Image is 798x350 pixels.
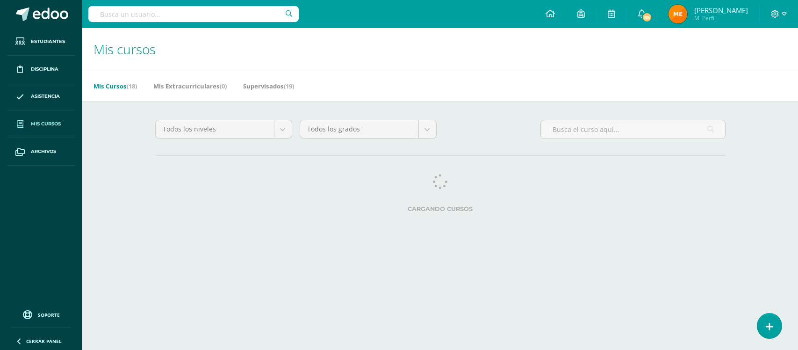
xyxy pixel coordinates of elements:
img: 700be974b67557735c3dfbb131833c31.png [669,5,687,23]
span: Asistencia [31,93,60,100]
a: Todos los niveles [156,120,292,138]
input: Busca el curso aquí... [541,120,725,139]
span: Todos los grados [307,120,411,138]
span: (0) [220,82,227,90]
span: Mis cursos [31,120,61,128]
span: 65 [642,12,652,22]
a: Estudiantes [7,28,75,56]
span: (19) [284,82,294,90]
a: Supervisados(19) [243,79,294,94]
a: Asistencia [7,83,75,111]
a: Mis Extracurriculares(0) [153,79,227,94]
span: Mis cursos [93,40,156,58]
span: Mi Perfil [694,14,748,22]
a: Disciplina [7,56,75,83]
span: [PERSON_NAME] [694,6,748,15]
input: Busca un usuario... [88,6,299,22]
a: Archivos [7,138,75,166]
span: Todos los niveles [163,120,267,138]
a: Mis Cursos(18) [93,79,137,94]
span: Cerrar panel [26,338,62,344]
a: Soporte [11,308,71,321]
span: Archivos [31,148,56,155]
span: (18) [127,82,137,90]
span: Estudiantes [31,38,65,45]
a: Todos los grados [300,120,436,138]
a: Mis cursos [7,110,75,138]
label: Cargando cursos [155,205,726,212]
span: Soporte [38,312,60,318]
span: Disciplina [31,66,58,73]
